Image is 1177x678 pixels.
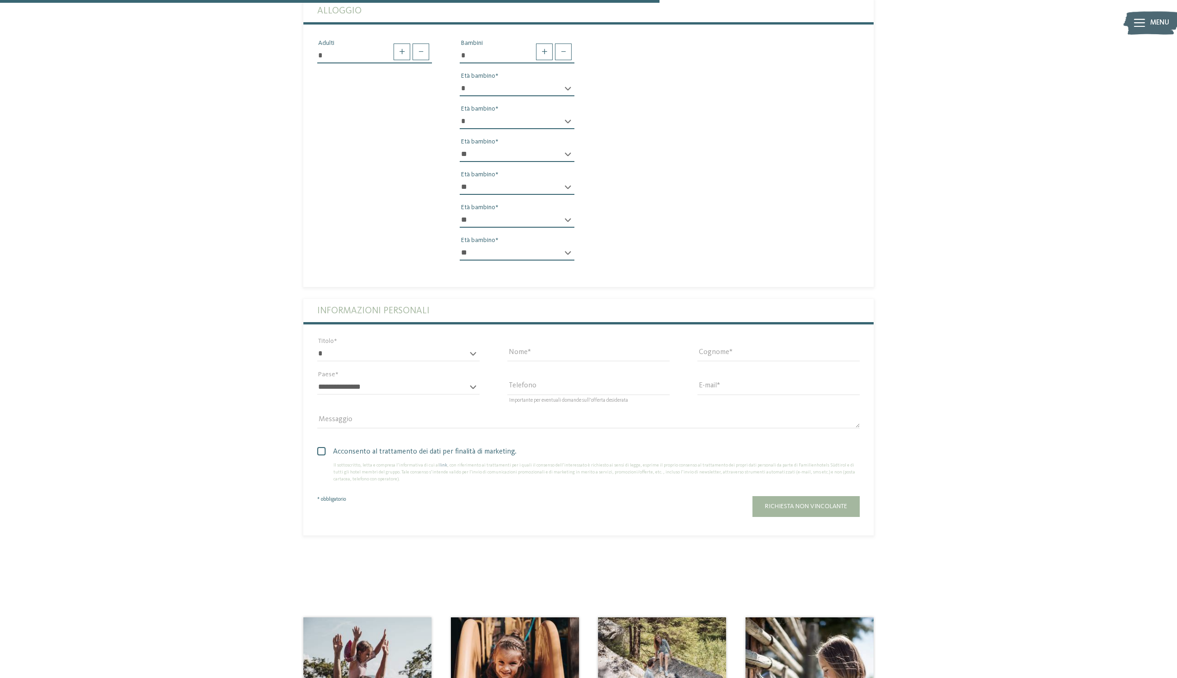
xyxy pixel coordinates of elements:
input: Acconsento al trattamento dei dati per finalità di marketing. [317,446,320,462]
a: link [439,463,447,467]
div: Il sottoscritto, letta e compresa l’informativa di cui al , con riferimento ai trattamenti per i ... [317,462,860,483]
span: Acconsento al trattamento dei dati per finalità di marketing. [324,446,860,457]
span: Importante per eventuali domande sull’offerta desiderata [509,398,628,403]
span: * obbligatorio [317,497,346,502]
button: Richiesta non vincolante [752,496,860,517]
span: Richiesta non vincolante [765,503,847,510]
label: Informazioni personali [317,299,860,322]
